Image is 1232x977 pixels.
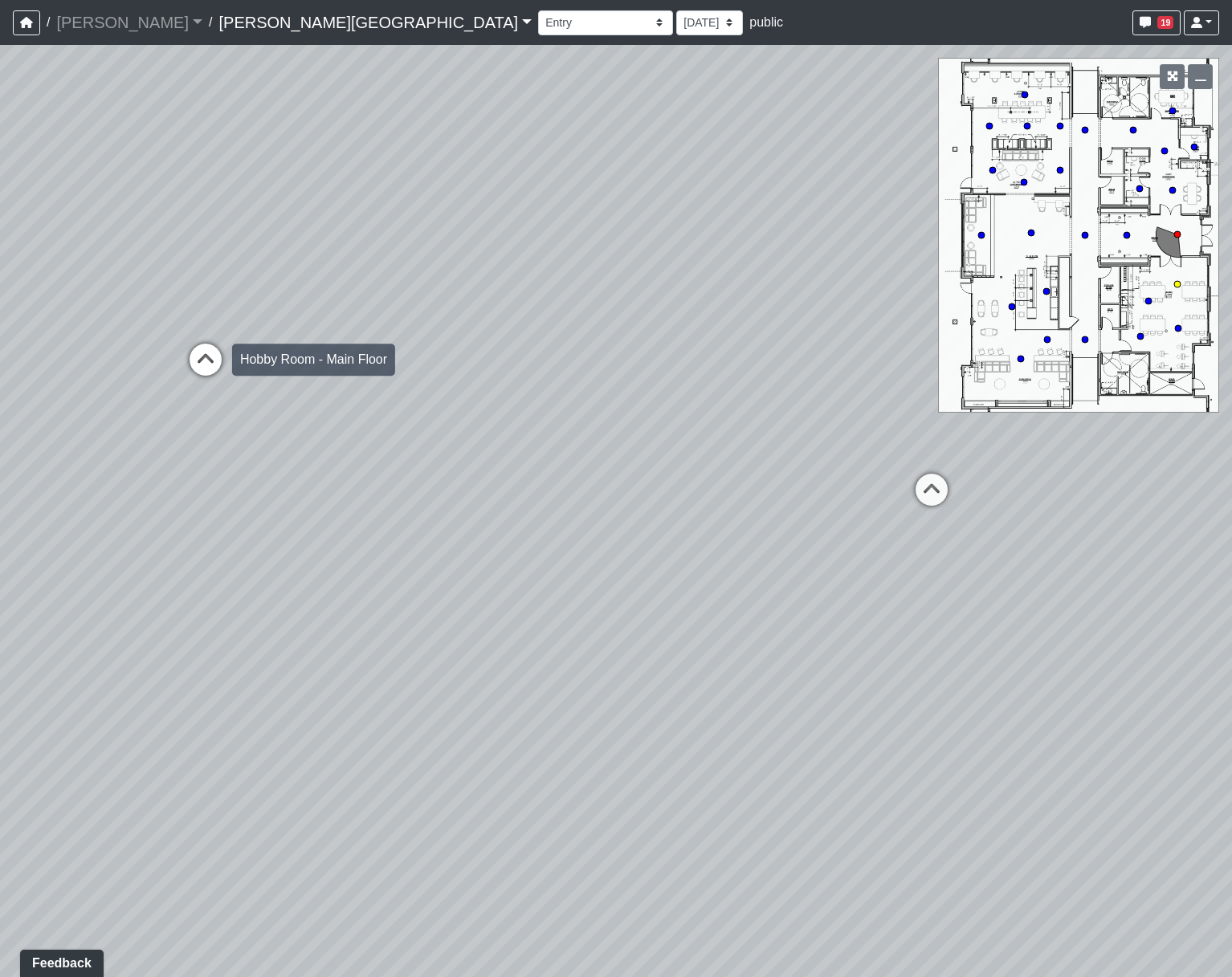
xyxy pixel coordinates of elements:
span: / [202,6,218,39]
span: 19 [1157,16,1173,29]
div: Hobby Room - Main Floor [232,344,395,376]
a: [PERSON_NAME] [56,6,202,39]
span: public [749,15,783,29]
iframe: Ybug feedback widget [12,945,107,977]
a: [PERSON_NAME][GEOGRAPHIC_DATA] [218,6,532,39]
span: / [40,6,56,39]
button: 19 [1132,10,1181,35]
